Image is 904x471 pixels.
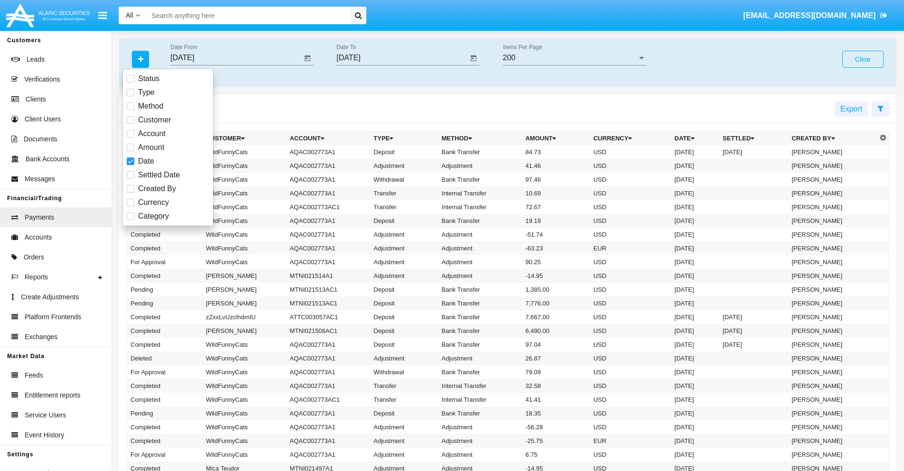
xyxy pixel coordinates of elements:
[25,370,43,380] span: Feeds
[788,241,877,255] td: [PERSON_NAME]
[26,154,70,164] span: Bank Accounts
[5,1,91,29] img: Logo image
[589,448,671,462] td: USD
[503,54,516,62] span: 200
[302,53,313,64] button: Open calendar
[138,211,169,222] span: Category
[671,228,719,241] td: [DATE]
[522,338,589,351] td: 97.04
[671,283,719,296] td: [DATE]
[138,73,159,84] span: Status
[286,186,370,200] td: AQAC002773A1
[840,105,862,113] span: Export
[25,114,61,124] span: Client Users
[370,351,438,365] td: Adjustment
[438,393,522,406] td: Internal Transfer
[438,310,522,324] td: Bank Transfer
[370,365,438,379] td: Withdrawal
[127,283,202,296] td: Pending
[126,11,133,19] span: All
[671,214,719,228] td: [DATE]
[671,420,719,434] td: [DATE]
[788,173,877,186] td: [PERSON_NAME]
[438,255,522,269] td: Adjustment
[202,255,286,269] td: WildFunnyCats
[438,269,522,283] td: Adjustment
[138,128,166,139] span: Account
[788,448,877,462] td: [PERSON_NAME]
[286,214,370,228] td: AQAC002773A1
[671,379,719,393] td: [DATE]
[671,241,719,255] td: [DATE]
[202,131,286,146] th: Customer
[719,310,788,324] td: [DATE]
[522,228,589,241] td: -51.74
[438,338,522,351] td: Bank Transfer
[522,159,589,173] td: 41.46
[202,393,286,406] td: WildFunnyCats
[671,186,719,200] td: [DATE]
[202,379,286,393] td: WildFunnyCats
[286,393,370,406] td: AQAC002773AC1
[202,420,286,434] td: WildFunnyCats
[522,173,589,186] td: 97.46
[370,338,438,351] td: Deposit
[788,310,877,324] td: [PERSON_NAME]
[138,142,164,153] span: Amount
[24,134,57,144] span: Documents
[522,434,589,448] td: -25.75
[286,283,370,296] td: MTNI021513AC1
[286,269,370,283] td: MTNI021514A1
[438,365,522,379] td: Bank Transfer
[589,406,671,420] td: USD
[671,338,719,351] td: [DATE]
[370,241,438,255] td: Adjustment
[202,365,286,379] td: WildFunnyCats
[25,272,48,282] span: Reports
[286,228,370,241] td: AQAC002773A1
[286,241,370,255] td: AQAC002773A1
[788,159,877,173] td: [PERSON_NAME]
[788,131,877,146] th: Created By
[202,283,286,296] td: [PERSON_NAME]
[719,324,788,338] td: [DATE]
[671,269,719,283] td: [DATE]
[286,131,370,146] th: Account
[589,365,671,379] td: USD
[127,310,202,324] td: Completed
[788,283,877,296] td: [PERSON_NAME]
[438,131,522,146] th: Method
[25,332,57,342] span: Exchanges
[522,448,589,462] td: 6.75
[127,420,202,434] td: Completed
[25,410,66,420] span: Service Users
[370,448,438,462] td: Adjustment
[522,351,589,365] td: 26.87
[589,159,671,173] td: USD
[21,292,79,302] span: Create Adjustments
[202,406,286,420] td: WildFunnyCats
[438,448,522,462] td: Adjustment
[370,173,438,186] td: Withdrawal
[788,365,877,379] td: [PERSON_NAME]
[370,186,438,200] td: Transfer
[138,87,155,98] span: Type
[25,212,54,222] span: Payments
[522,379,589,393] td: 32.58
[286,434,370,448] td: AQAC002773A1
[202,324,286,338] td: [PERSON_NAME]
[370,420,438,434] td: Adjustment
[671,296,719,310] td: [DATE]
[589,200,671,214] td: USD
[202,228,286,241] td: WildFunnyCats
[127,434,202,448] td: Completed
[286,365,370,379] td: AQAC002773A1
[438,173,522,186] td: Bank Transfer
[127,324,202,338] td: Completed
[522,131,589,146] th: Amount
[370,406,438,420] td: Deposit
[127,269,202,283] td: Completed
[589,283,671,296] td: USD
[138,197,169,208] span: Currency
[370,228,438,241] td: Adjustment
